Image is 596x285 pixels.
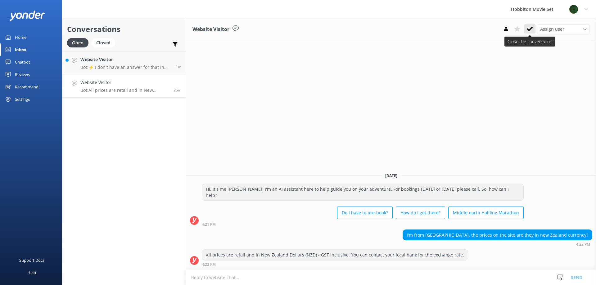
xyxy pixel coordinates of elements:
[15,43,26,56] div: Inbox
[67,39,92,46] a: Open
[448,207,524,219] button: Middle-earth Halfling Marathon
[403,242,592,246] div: Aug 30 2025 04:22pm (UTC +12:00) Pacific/Auckland
[80,56,171,63] h4: Website Visitor
[576,243,590,246] strong: 4:22 PM
[15,81,38,93] div: Recommend
[569,5,578,14] img: 34-1625720359.png
[202,250,468,260] div: All prices are retail and in New Zealand Dollars (NZD) - GST inclusive. You can contact your loca...
[540,26,564,33] span: Assign user
[92,38,115,47] div: Closed
[9,11,45,21] img: yonder-white-logo.png
[15,56,30,68] div: Chatbot
[62,74,186,98] a: Website VisitorBot:All prices are retail and in New Zealand Dollars (NZD) - GST inclusive. You ca...
[337,207,393,219] button: Do I have to pre-book?
[176,64,181,69] span: Aug 30 2025 04:47pm (UTC +12:00) Pacific/Auckland
[382,173,401,178] span: [DATE]
[15,93,30,105] div: Settings
[67,23,181,35] h2: Conversations
[192,25,229,33] h3: Website Visitor
[396,207,445,219] button: How do I get there?
[62,51,186,74] a: Website VisitorBot:⚡ I don't have an answer for that in my knowledge base. Please try and rephras...
[80,79,169,86] h4: Website Visitor
[202,263,216,266] strong: 4:22 PM
[202,262,468,266] div: Aug 30 2025 04:22pm (UTC +12:00) Pacific/Auckland
[67,38,88,47] div: Open
[27,266,36,279] div: Help
[403,230,592,240] div: I'm from [GEOGRAPHIC_DATA]. the prices on the site are they in new Zealand currency?
[202,184,523,200] div: Hi, it's me [PERSON_NAME]! I'm an AI assistant here to help guide you on your adventure. For book...
[174,87,181,93] span: Aug 30 2025 04:22pm (UTC +12:00) Pacific/Auckland
[537,24,590,34] div: Assign User
[80,87,169,93] p: Bot: All prices are retail and in New Zealand Dollars (NZD) - GST inclusive. You can contact your...
[80,65,171,70] p: Bot: ⚡ I don't have an answer for that in my knowledge base. Please try and rephrase your questio...
[19,254,44,266] div: Support Docs
[202,222,524,226] div: Aug 30 2025 04:21pm (UTC +12:00) Pacific/Auckland
[92,39,118,46] a: Closed
[202,223,216,226] strong: 4:21 PM
[15,31,26,43] div: Home
[15,68,30,81] div: Reviews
